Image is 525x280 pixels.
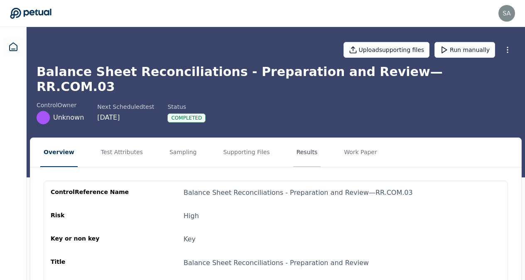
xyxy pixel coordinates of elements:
[51,258,130,268] div: Title
[184,211,199,221] div: High
[98,138,146,167] button: Test Attributes
[40,138,78,167] button: Overview
[293,138,321,167] button: Results
[434,42,495,58] button: Run manually
[184,259,369,267] span: Balance Sheet Reconciliations - Preparation and Review
[498,5,515,22] img: sapna.rao@arm.com
[167,103,206,111] div: Status
[343,42,430,58] button: Uploadsupporting files
[167,113,206,123] div: Completed
[10,7,52,19] a: Go to Dashboard
[37,64,515,94] h1: Balance Sheet Reconciliations - Preparation and Review — RR.COM.03
[51,211,130,221] div: Risk
[341,138,380,167] button: Work Paper
[37,101,84,109] div: control Owner
[53,113,84,123] span: Unknown
[51,188,130,198] div: control Reference Name
[500,42,515,57] button: More Options
[51,234,130,244] div: Key or non key
[184,188,413,198] div: Balance Sheet Reconciliations - Preparation and Review — RR.COM.03
[166,138,200,167] button: Sampling
[220,138,273,167] button: Supporting Files
[97,113,154,123] div: [DATE]
[3,37,23,57] a: Dashboard
[184,234,196,244] div: Key
[97,103,154,111] div: Next Scheduled test
[30,138,521,167] nav: Tabs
